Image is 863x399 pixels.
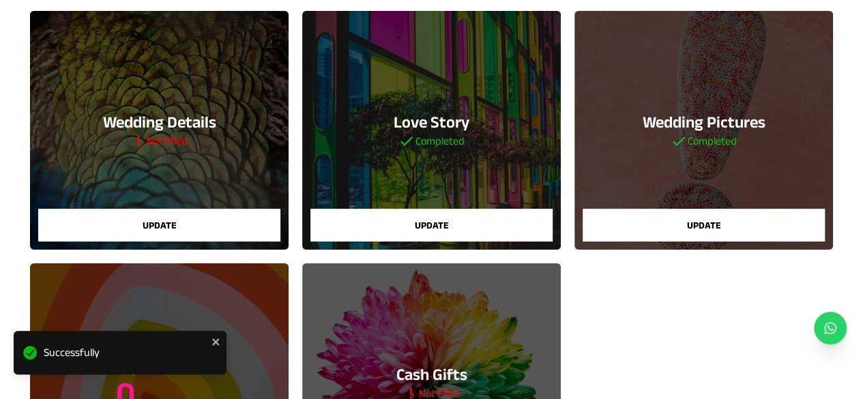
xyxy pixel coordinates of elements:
[394,111,469,133] h3: Love Story
[302,11,561,250] a: Love StoryCompletedUpdate
[398,133,464,149] h5: Completed
[396,364,467,385] h3: Cash Gifts
[44,344,207,361] div: Successfully
[30,11,289,250] a: Wedding DetailsNot FilledUpdate
[130,133,188,149] h5: Not Filled
[103,111,216,133] h3: Wedding Details
[574,11,833,250] a: Wedding PicturesCompletedUpdate
[211,336,221,347] button: close
[38,209,280,241] button: Update
[642,111,765,133] h3: Wedding Pictures
[671,133,736,149] h5: Completed
[583,209,825,241] button: Update
[310,209,553,241] button: Update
